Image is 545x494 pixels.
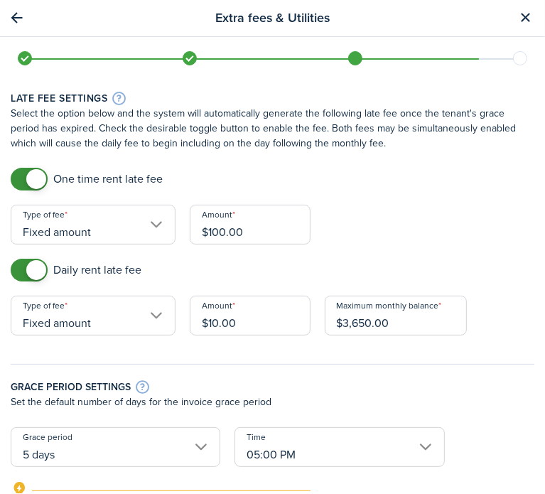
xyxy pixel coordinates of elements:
[11,427,220,467] input: Select grace period
[11,380,131,394] h4: Grace period settings
[5,6,29,31] button: Back
[11,90,534,106] wizard-step-header-title: Late fee settings
[234,427,444,467] input: Select time
[11,394,534,409] p: Set the default number of days for the invoice grace period
[11,296,176,335] input: Select type
[190,296,310,335] input: 0.00
[190,205,310,245] input: 0.00
[325,296,468,335] input: 0.00
[514,6,538,31] button: Close
[215,9,330,28] h2: Extra fees & Utilities
[11,106,534,151] wizard-step-header-description: Select the option below and the system will automatically generate the following late fee once th...
[11,205,176,245] input: Select type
